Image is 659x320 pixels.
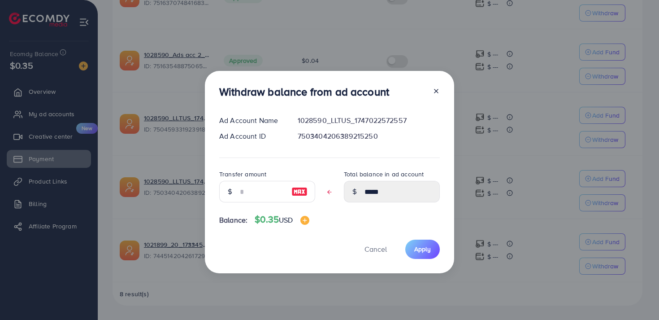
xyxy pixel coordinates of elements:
div: 7503404206389215250 [290,131,447,141]
span: Cancel [364,244,387,254]
button: Apply [405,240,440,259]
h3: Withdraw balance from ad account [219,85,389,98]
img: image [300,216,309,225]
iframe: Chat [621,280,652,313]
span: Balance: [219,215,247,225]
span: USD [279,215,293,225]
img: image [291,186,308,197]
button: Cancel [353,240,398,259]
div: Ad Account ID [212,131,290,141]
h4: $0.35 [255,214,309,225]
label: Total balance in ad account [344,170,424,179]
label: Transfer amount [219,170,266,179]
div: Ad Account Name [212,115,290,126]
span: Apply [414,245,431,254]
div: 1028590_LLTUS_1747022572557 [290,115,447,126]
